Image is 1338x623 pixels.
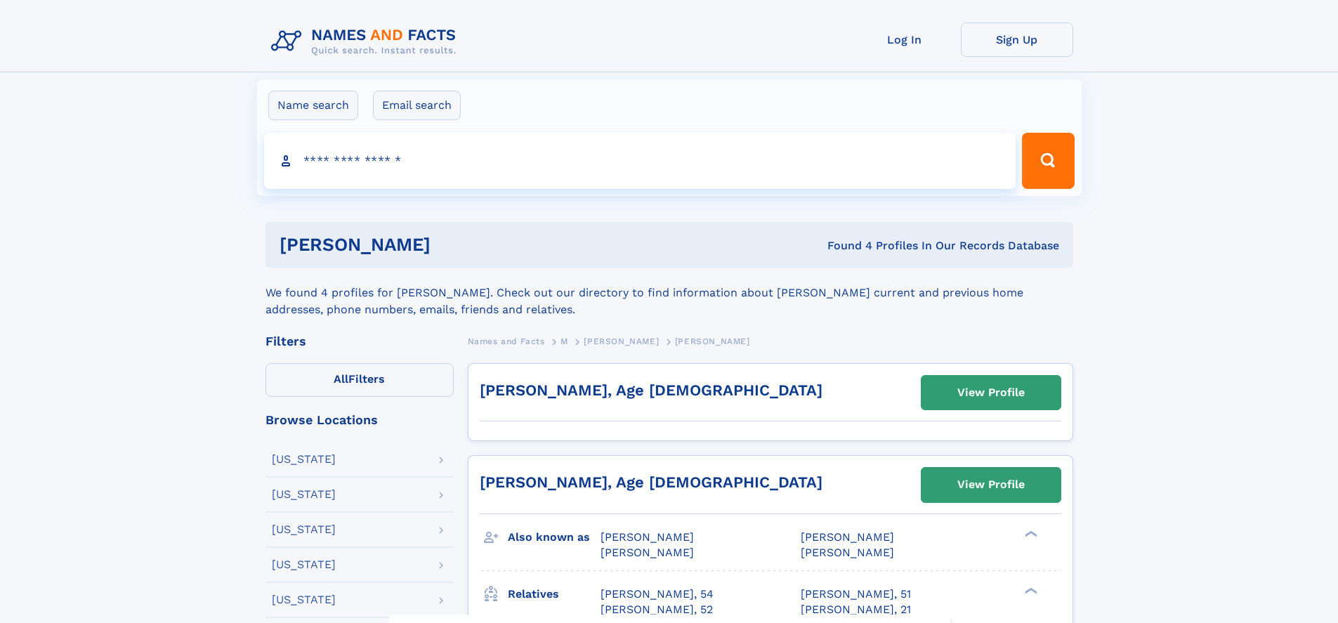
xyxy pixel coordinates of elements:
a: [PERSON_NAME], Age [DEMOGRAPHIC_DATA] [480,473,822,491]
span: All [334,372,348,386]
div: View Profile [957,376,1025,409]
a: [PERSON_NAME], 51 [801,586,911,602]
label: Filters [265,363,454,397]
a: Sign Up [961,22,1073,57]
label: Name search [268,91,358,120]
a: M [560,332,568,350]
a: View Profile [921,468,1061,501]
span: [PERSON_NAME] [601,546,694,559]
div: [US_STATE] [272,559,336,570]
input: search input [264,133,1016,189]
div: [US_STATE] [272,524,336,535]
span: [PERSON_NAME] [601,530,694,544]
span: [PERSON_NAME] [675,336,750,346]
a: Names and Facts [468,332,545,350]
h3: Also known as [508,525,601,549]
button: Search Button [1022,133,1074,189]
a: [PERSON_NAME] [584,332,659,350]
div: Found 4 Profiles In Our Records Database [629,238,1059,254]
div: Filters [265,335,454,348]
a: [PERSON_NAME], 52 [601,602,713,617]
a: [PERSON_NAME], 21 [801,602,911,617]
span: M [560,336,568,346]
div: Browse Locations [265,414,454,426]
a: Log In [848,22,961,57]
span: [PERSON_NAME] [584,336,659,346]
div: [US_STATE] [272,594,336,605]
div: ❯ [1021,586,1038,595]
h1: [PERSON_NAME] [280,236,629,254]
div: View Profile [957,468,1025,501]
label: Email search [373,91,461,120]
h3: Relatives [508,582,601,606]
a: [PERSON_NAME], Age [DEMOGRAPHIC_DATA] [480,381,822,399]
div: We found 4 profiles for [PERSON_NAME]. Check out our directory to find information about [PERSON_... [265,268,1073,318]
div: [US_STATE] [272,454,336,465]
a: View Profile [921,376,1061,409]
div: [US_STATE] [272,489,336,500]
span: [PERSON_NAME] [801,530,894,544]
span: [PERSON_NAME] [801,546,894,559]
img: Logo Names and Facts [265,22,468,60]
div: ❯ [1021,529,1038,538]
a: [PERSON_NAME], 54 [601,586,714,602]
